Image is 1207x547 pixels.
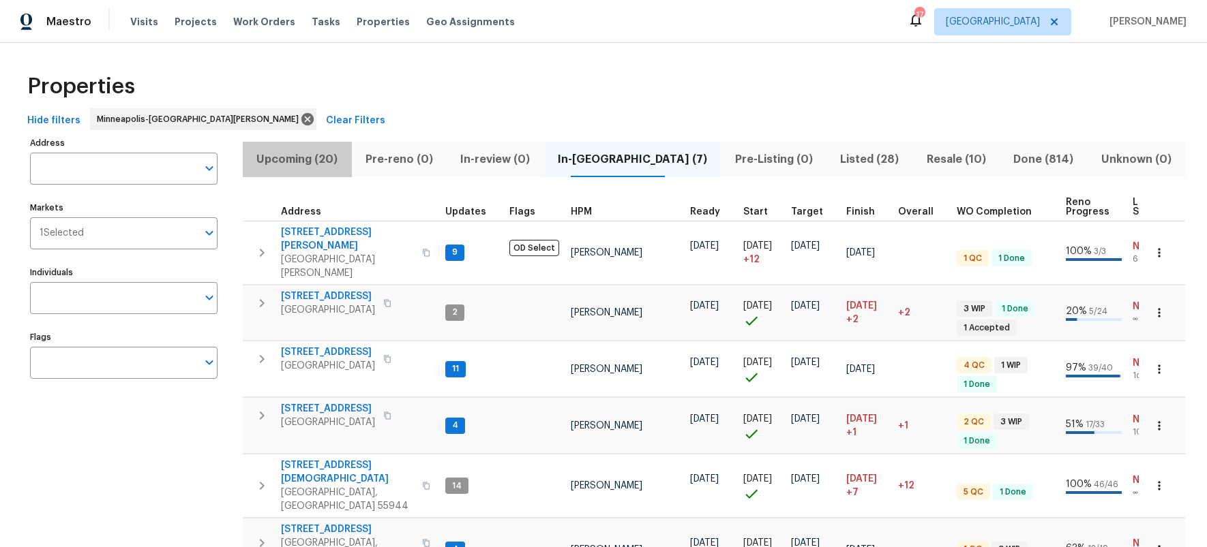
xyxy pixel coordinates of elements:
[1066,363,1086,373] span: 97 %
[1133,426,1169,438] span: 10d ago
[27,80,135,93] span: Properties
[791,414,820,424] span: [DATE]
[958,253,987,264] span: 1 QC
[40,228,84,239] span: 1 Selected
[30,139,218,147] label: Address
[1008,150,1079,169] span: Done (814)
[893,398,951,454] td: 1 day(s) past target finish date
[1133,300,1169,313] span: No
[281,290,375,303] span: [STREET_ADDRESS]
[1133,487,1169,499] span: ∞ ago
[893,454,951,518] td: 12 day(s) past target finish date
[281,359,375,373] span: [GEOGRAPHIC_DATA]
[1066,198,1109,217] span: Reno Progress
[743,414,772,424] span: [DATE]
[743,253,760,266] span: + 12
[1089,307,1107,315] span: 5 / 24
[791,207,823,217] span: Target
[690,358,719,367] span: [DATE]
[27,112,80,129] span: Hide filters
[1094,247,1106,255] span: 3 / 3
[841,398,893,454] td: Scheduled to finish 1 day(s) late
[447,307,463,318] span: 2
[1133,253,1169,265] span: 6d ago
[326,112,385,129] span: Clear Filters
[1066,480,1092,489] span: 100 %
[898,421,908,431] span: +1
[738,454,786,518] td: Project started on time
[690,241,719,251] span: [DATE]
[447,247,463,258] span: 9
[846,414,877,424] span: [DATE]
[841,285,893,341] td: Scheduled to finish 2 day(s) late
[958,486,989,498] span: 5 QC
[743,301,772,311] span: [DATE]
[958,303,991,315] span: 3 WIP
[846,207,887,217] div: Projected renovation finish date
[571,308,642,317] span: [PERSON_NAME]
[281,486,414,513] span: [GEOGRAPHIC_DATA], [GEOGRAPHIC_DATA] 55944
[791,207,835,217] div: Target renovation project end date
[946,15,1040,29] span: [GEOGRAPHIC_DATA]
[914,8,924,22] div: 17
[921,150,992,169] span: Resale (10)
[729,150,818,169] span: Pre-Listing (0)
[743,241,772,251] span: [DATE]
[281,303,375,317] span: [GEOGRAPHIC_DATA]
[958,379,996,390] span: 1 Done
[993,253,1030,264] span: 1 Done
[743,207,768,217] span: Start
[846,301,877,311] span: [DATE]
[97,112,304,126] span: Minneapolis-[GEOGRAPHIC_DATA][PERSON_NAME]
[571,207,592,217] span: HPM
[175,15,217,29] span: Projects
[200,223,219,243] button: Open
[357,15,410,29] span: Properties
[426,15,515,29] span: Geo Assignments
[233,15,295,29] span: Work Orders
[690,474,719,484] span: [DATE]
[281,345,375,359] span: [STREET_ADDRESS]
[846,364,875,374] span: [DATE]
[994,486,1032,498] span: 1 Done
[791,474,820,484] span: [DATE]
[958,416,989,428] span: 2 QC
[509,207,535,217] span: Flags
[841,454,893,518] td: Scheduled to finish 7 day(s) late
[1133,198,1157,217] span: Last Seen
[898,207,946,217] div: Days past target finish date
[1096,150,1178,169] span: Unknown (0)
[835,150,905,169] span: Listed (28)
[571,248,642,257] span: [PERSON_NAME]
[281,402,375,416] span: [STREET_ADDRESS]
[846,486,859,499] span: +7
[1133,356,1169,370] span: No
[995,416,1028,428] span: 3 WIP
[455,150,536,169] span: In-review (0)
[200,353,219,372] button: Open
[447,420,464,431] span: 4
[1133,240,1169,253] span: No
[898,481,914,490] span: +12
[846,474,877,484] span: [DATE]
[281,225,414,253] span: [STREET_ADDRESS][PERSON_NAME]
[958,322,1015,334] span: 1 Accepted
[1066,420,1084,429] span: 51 %
[690,207,720,217] span: Ready
[898,207,934,217] span: Overall
[846,313,859,326] span: +2
[743,474,772,484] span: [DATE]
[957,207,1032,217] span: WO Completion
[30,333,218,341] label: Flags
[509,240,559,256] span: OD Select
[743,358,772,367] span: [DATE]
[846,248,875,257] span: [DATE]
[846,207,875,217] span: Finish
[251,150,344,169] span: Upcoming (20)
[958,360,990,371] span: 4 QC
[312,17,340,27] span: Tasks
[30,268,218,277] label: Individuals
[447,363,464,375] span: 11
[571,364,642,374] span: [PERSON_NAME]
[1088,364,1113,372] span: 39 / 40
